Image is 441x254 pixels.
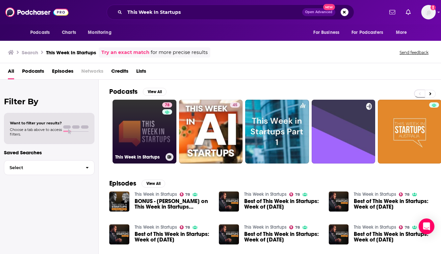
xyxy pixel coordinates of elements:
div: Open Intercom Messenger [419,218,434,234]
span: 78 [405,226,409,229]
button: open menu [309,26,348,39]
span: Best of This Week in Startups: Week of [DATE] [354,231,430,242]
h2: Podcasts [109,88,138,96]
a: Try an exact match [101,49,149,56]
a: Charts [58,26,80,39]
button: open menu [391,26,415,39]
img: Best of This Week in Startups: Week of October 5th, 2020 [109,224,129,244]
button: open menu [83,26,120,39]
span: Podcasts [30,28,50,37]
a: This Week in Startups [244,224,287,230]
button: open menu [26,26,58,39]
span: Select [4,165,80,170]
img: Podchaser - Follow, Share and Rate Podcasts [5,6,68,18]
span: 78 [165,102,169,109]
button: open menu [347,26,393,39]
a: Lists [136,66,146,79]
span: for more precise results [151,49,208,56]
a: 78 [289,225,300,229]
span: Monitoring [88,28,111,37]
img: Best of This Week in Startups: Week of November 9th, 2020 [329,224,349,244]
button: View All [142,180,165,188]
span: 45 [233,102,237,109]
a: 78 [399,225,409,229]
a: Podcasts [22,66,44,79]
a: BONUS - Jason on This Week in Startups Australia [135,198,211,210]
a: Best of This Week in Startups: Week of November 9th, 2020 [354,231,430,242]
a: This Week in Startups [354,224,396,230]
span: Best of This Week in Startups: Week of [DATE] [244,231,321,242]
span: Charts [62,28,76,37]
span: For Podcasters [351,28,383,37]
input: Search podcasts, credits, & more... [125,7,302,17]
a: Best of This Week in Startups: Week of September 14th, 2020 [354,198,430,210]
a: Best of This Week in Startups: Week of October 5th, 2020 [135,231,211,242]
button: Send feedback [398,50,430,55]
a: Best of This Week in Startups: Week of August 31st, 2020 [244,198,321,210]
span: Want to filter your results? [10,121,62,125]
h3: This Week In Startups [46,49,96,56]
div: Search podcasts, credits, & more... [107,5,354,20]
a: 78 [162,102,172,108]
h3: This Week in Startups [115,154,163,160]
a: 78 [399,192,409,196]
span: New [323,4,335,10]
img: BONUS - Jason on This Week in Startups Australia [109,191,129,212]
a: Best of This Week in Startups: Week of October 12th, 2020 [244,231,321,242]
a: Episodes [52,66,73,79]
svg: Add a profile image [430,5,436,10]
p: Saved Searches [4,149,94,156]
a: 78This Week in Startups [113,100,176,164]
a: All [8,66,14,79]
span: 78 [295,226,300,229]
h3: Search [22,49,38,56]
span: Choose a tab above to access filters. [10,127,62,137]
img: User Profile [421,5,436,19]
span: Best of This Week in Startups: Week of [DATE] [354,198,430,210]
span: 78 [405,193,409,196]
span: For Business [313,28,339,37]
span: BONUS - [PERSON_NAME] on This Week in Startups [GEOGRAPHIC_DATA] [135,198,211,210]
span: Networks [81,66,103,79]
a: Show notifications dropdown [387,7,398,18]
a: EpisodesView All [109,179,165,188]
a: 78 [180,225,190,229]
a: 78 [180,192,190,196]
a: Show notifications dropdown [403,7,413,18]
a: 78 [289,192,300,196]
img: Best of This Week in Startups: Week of October 12th, 2020 [219,224,239,244]
span: Open Advanced [305,11,332,14]
button: View All [143,88,167,96]
span: 78 [295,193,300,196]
img: Best of This Week in Startups: Week of August 31st, 2020 [219,191,239,212]
span: 78 [185,226,190,229]
a: This Week in Startups [244,191,287,197]
span: Best of This Week in Startups: Week of [DATE] [244,198,321,210]
a: 45 [179,100,243,164]
a: Credits [111,66,128,79]
span: Best of This Week in Startups: Week of [DATE] [135,231,211,242]
h2: Episodes [109,179,136,188]
a: This Week in Startups [135,191,177,197]
a: This Week in Startups [135,224,177,230]
a: 45 [230,102,240,108]
button: Select [4,160,94,175]
button: Show profile menu [421,5,436,19]
span: Logged in as HughE [421,5,436,19]
span: 78 [185,193,190,196]
button: Open AdvancedNew [302,8,335,16]
a: PodcastsView All [109,88,167,96]
a: This Week in Startups [354,191,396,197]
img: Best of This Week in Startups: Week of September 14th, 2020 [329,191,349,212]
